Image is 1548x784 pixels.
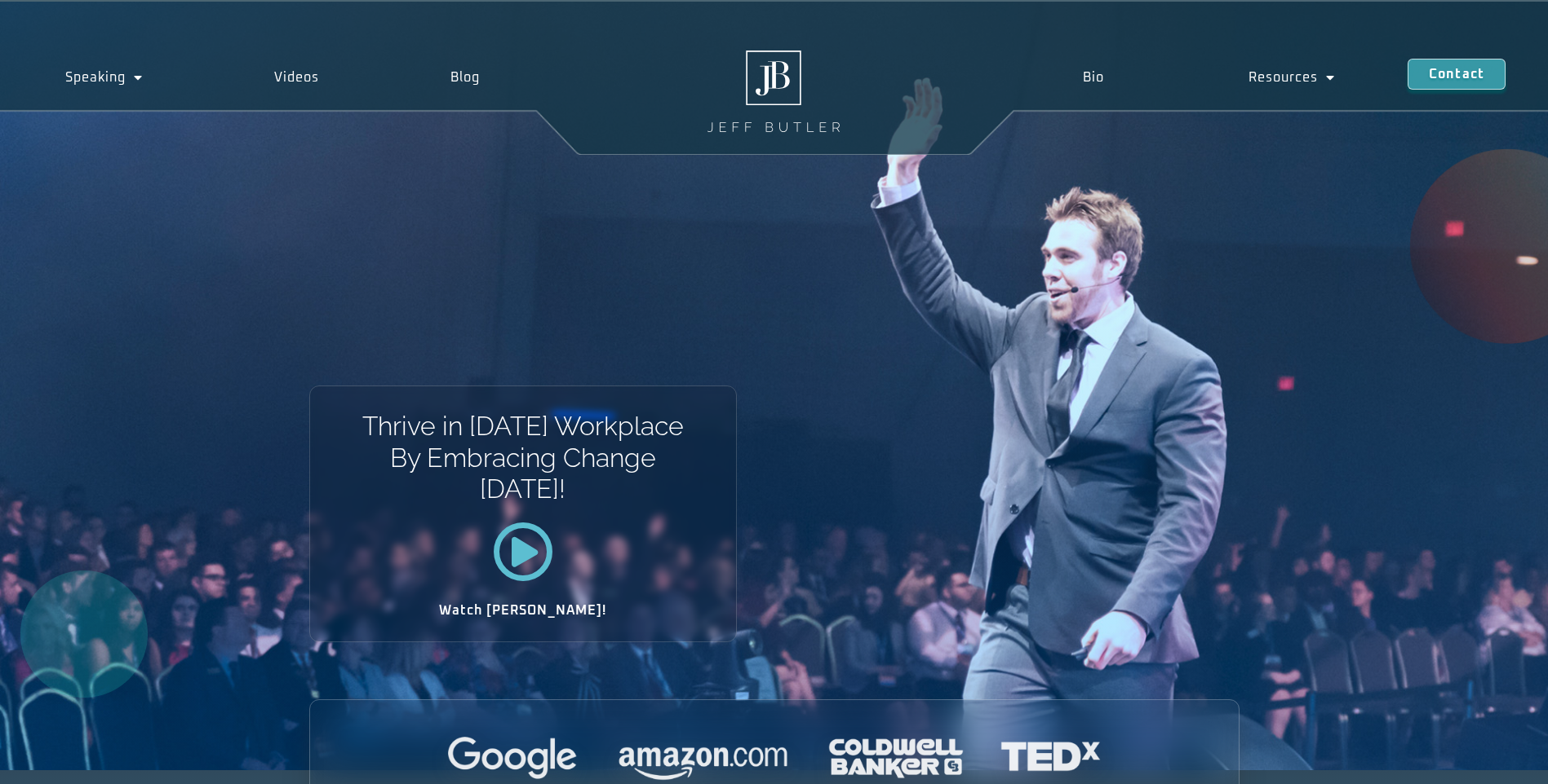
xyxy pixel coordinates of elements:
h1: Thrive in [DATE] Workplace By Embracing Change [DATE]! [361,411,685,504]
a: Bio [1010,59,1176,96]
a: Contact [1408,59,1506,90]
a: Resources [1177,59,1408,96]
h2: Watch [PERSON_NAME]! [367,604,679,617]
a: Videos [209,59,385,96]
nav: Menu [1010,59,1408,96]
span: Contact [1429,68,1484,81]
a: Blog [385,59,546,96]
